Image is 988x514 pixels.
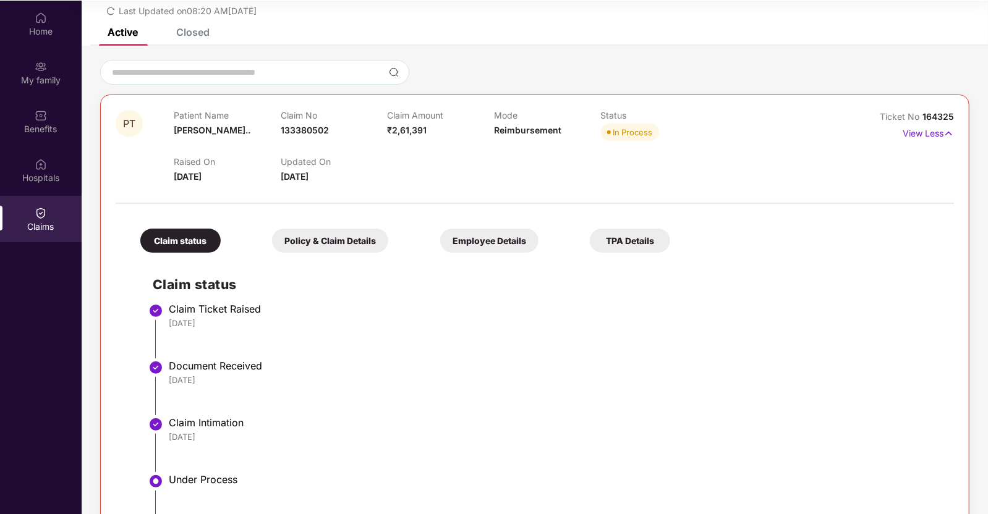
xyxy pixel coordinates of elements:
[169,360,942,372] div: Document Received
[123,119,135,129] span: PT
[35,61,47,73] img: svg+xml;base64,PHN2ZyB3aWR0aD0iMjAiIGhlaWdodD0iMjAiIHZpZXdCb3g9IjAgMCAyMCAyMCIgZmlsbD0ibm9uZSIgeG...
[272,229,388,253] div: Policy & Claim Details
[153,274,942,295] h2: Claim status
[494,125,561,135] span: Reimbursement
[35,109,47,122] img: svg+xml;base64,PHN2ZyBpZD0iQmVuZWZpdHMiIHhtbG5zPSJodHRwOi8vd3d3LnczLm9yZy8yMDAwL3N2ZyIgd2lkdGg9Ij...
[281,110,388,120] p: Claim No
[119,6,257,16] span: Last Updated on 08:20 AM[DATE]
[35,12,47,24] img: svg+xml;base64,PHN2ZyBpZD0iSG9tZSIgeG1sbnM9Imh0dHA6Ly93d3cudzMub3JnLzIwMDAvc3ZnIiB3aWR0aD0iMjAiIG...
[148,417,163,432] img: svg+xml;base64,PHN2ZyBpZD0iU3RlcC1Eb25lLTMyeDMyIiB4bWxucz0iaHR0cDovL3d3dy53My5vcmcvMjAwMC9zdmciIH...
[174,156,281,167] p: Raised On
[176,26,210,38] div: Closed
[281,125,329,135] span: 133380502
[943,127,954,140] img: svg+xml;base64,PHN2ZyB4bWxucz0iaHR0cDovL3d3dy53My5vcmcvMjAwMC9zdmciIHdpZHRoPSIxNyIgaGVpZ2h0PSIxNy...
[922,111,954,122] span: 164325
[174,171,202,182] span: [DATE]
[174,125,250,135] span: [PERSON_NAME]..
[590,229,670,253] div: TPA Details
[169,318,942,329] div: [DATE]
[174,110,281,120] p: Patient Name
[108,26,138,38] div: Active
[613,126,653,138] div: In Process
[140,229,221,253] div: Claim status
[35,158,47,171] img: svg+xml;base64,PHN2ZyBpZD0iSG9zcGl0YWxzIiB4bWxucz0iaHR0cDovL3d3dy53My5vcmcvMjAwMC9zdmciIHdpZHRoPS...
[169,374,942,385] div: [DATE]
[387,110,494,120] p: Claim Amount
[169,473,942,486] div: Under Process
[281,156,388,167] p: Updated On
[387,125,427,135] span: ₹2,61,391
[601,110,708,120] p: Status
[169,416,942,429] div: Claim Intimation
[440,229,539,253] div: Employee Details
[148,360,163,375] img: svg+xml;base64,PHN2ZyBpZD0iU3RlcC1Eb25lLTMyeDMyIiB4bWxucz0iaHR0cDovL3d3dy53My5vcmcvMjAwMC9zdmciIH...
[880,111,922,122] span: Ticket No
[169,303,942,315] div: Claim Ticket Raised
[903,124,954,140] p: View Less
[494,110,601,120] p: Mode
[35,207,47,219] img: svg+xml;base64,PHN2ZyBpZD0iQ2xhaW0iIHhtbG5zPSJodHRwOi8vd3d3LnczLm9yZy8yMDAwL3N2ZyIgd2lkdGg9IjIwIi...
[281,171,309,182] span: [DATE]
[148,474,163,489] img: svg+xml;base64,PHN2ZyBpZD0iU3RlcC1BY3RpdmUtMzJ4MzIiIHhtbG5zPSJodHRwOi8vd3d3LnczLm9yZy8yMDAwL3N2Zy...
[389,67,399,77] img: svg+xml;base64,PHN2ZyBpZD0iU2VhcmNoLTMyeDMyIiB4bWxucz0iaHR0cDovL3d3dy53My5vcmcvMjAwMC9zdmciIHdpZH...
[148,303,163,318] img: svg+xml;base64,PHN2ZyBpZD0iU3RlcC1Eb25lLTMyeDMyIiB4bWxucz0iaHR0cDovL3d3dy53My5vcmcvMjAwMC9zdmciIH...
[106,6,115,16] span: redo
[169,431,942,442] div: [DATE]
